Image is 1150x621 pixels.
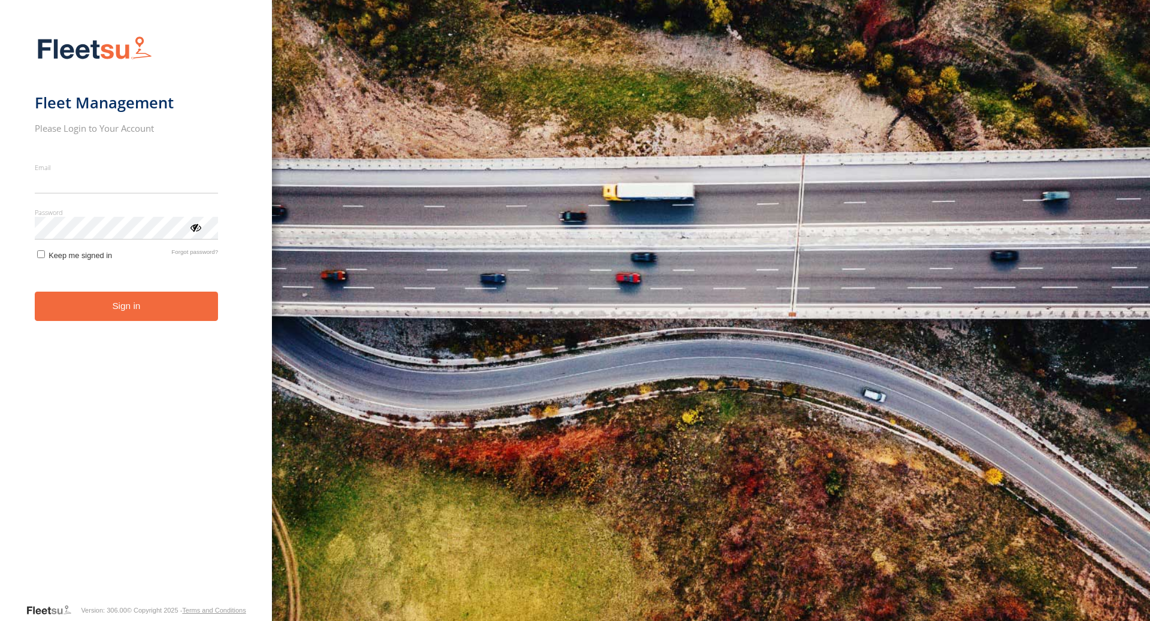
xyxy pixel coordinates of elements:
[26,604,81,616] a: Visit our Website
[127,607,246,614] div: © Copyright 2025 -
[35,29,238,603] form: main
[189,221,201,233] div: ViewPassword
[35,34,155,64] img: Fleetsu
[182,607,246,614] a: Terms and Conditions
[35,122,219,134] h2: Please Login to Your Account
[37,250,45,258] input: Keep me signed in
[35,93,219,113] h1: Fleet Management
[35,163,219,172] label: Email
[171,249,218,260] a: Forgot password?
[49,251,112,260] span: Keep me signed in
[35,208,219,217] label: Password
[81,607,126,614] div: Version: 306.00
[35,292,219,321] button: Sign in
